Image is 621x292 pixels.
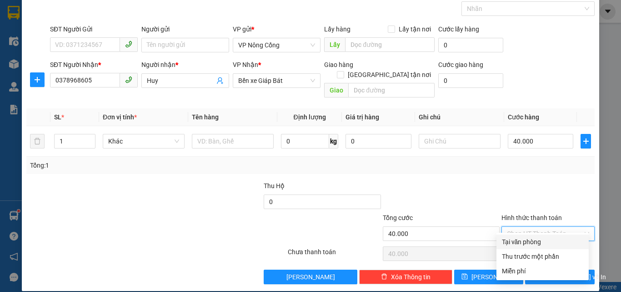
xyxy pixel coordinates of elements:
div: Người nhận [141,60,229,70]
span: Thu Hộ [264,182,285,190]
span: Cước hàng [508,113,539,121]
span: user-add [216,77,224,84]
img: logo [5,26,18,58]
div: Thu trước một phần [502,251,583,261]
button: deleteXóa Thông tin [359,270,452,284]
span: VP Nông Cống [238,38,315,52]
span: SĐT XE [32,39,61,48]
div: Tại văn phòng [502,237,583,247]
input: Ghi Chú [419,134,501,149]
span: Bến xe Giáp Bát [238,74,315,87]
th: Ghi chú [415,108,504,126]
span: save [461,273,468,281]
span: Giá trị hàng [346,113,379,121]
input: Dọc đường [348,83,435,97]
button: plus [30,72,45,87]
label: Cước lấy hàng [438,26,479,33]
span: Giao hàng [324,61,353,68]
span: plus [30,76,44,83]
button: save[PERSON_NAME] [454,270,524,284]
span: Tên hàng [192,113,219,121]
span: delete [381,273,387,281]
span: Xóa Thông tin [391,272,431,282]
input: 0 [346,134,411,149]
span: Khác [108,134,179,148]
input: Dọc đường [345,37,435,52]
input: Cước giao hàng [438,73,503,88]
input: VD: Bàn, Ghế [192,134,274,149]
strong: CHUYỂN PHÁT NHANH ĐÔNG LÝ [19,7,76,37]
span: Lấy [324,37,345,52]
span: Lấy tận nơi [395,24,435,34]
input: Cước lấy hàng [438,38,503,52]
div: SĐT Người Nhận [50,60,138,70]
button: plus [581,134,591,149]
span: SL [54,113,61,121]
div: Miễn phí [502,266,583,276]
span: NC1410250184 [77,37,132,46]
span: [PERSON_NAME] [471,272,520,282]
span: plus [581,138,591,145]
span: Tổng cước [383,214,413,221]
div: SĐT Người Gửi [50,24,138,34]
div: Người gửi [141,24,229,34]
button: delete [30,134,45,149]
label: Cước giao hàng [438,61,483,68]
strong: PHIẾU BIÊN NHẬN [23,50,72,70]
span: phone [125,41,132,48]
span: Giao [324,83,348,97]
div: Tổng: 1 [30,160,240,170]
span: Lấy hàng [324,26,351,33]
div: VP gửi [233,24,321,34]
span: [GEOGRAPHIC_DATA] tận nơi [344,70,435,80]
span: kg [329,134,338,149]
button: printer[PERSON_NAME] và In [525,270,595,284]
label: Hình thức thanh toán [501,214,562,221]
span: phone [125,76,132,83]
span: [PERSON_NAME] [286,272,335,282]
div: Chưa thanh toán [287,247,382,263]
span: Đơn vị tính [103,113,137,121]
button: [PERSON_NAME] [264,270,357,284]
span: VP Nhận [233,61,258,68]
span: Định lượng [293,113,326,121]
